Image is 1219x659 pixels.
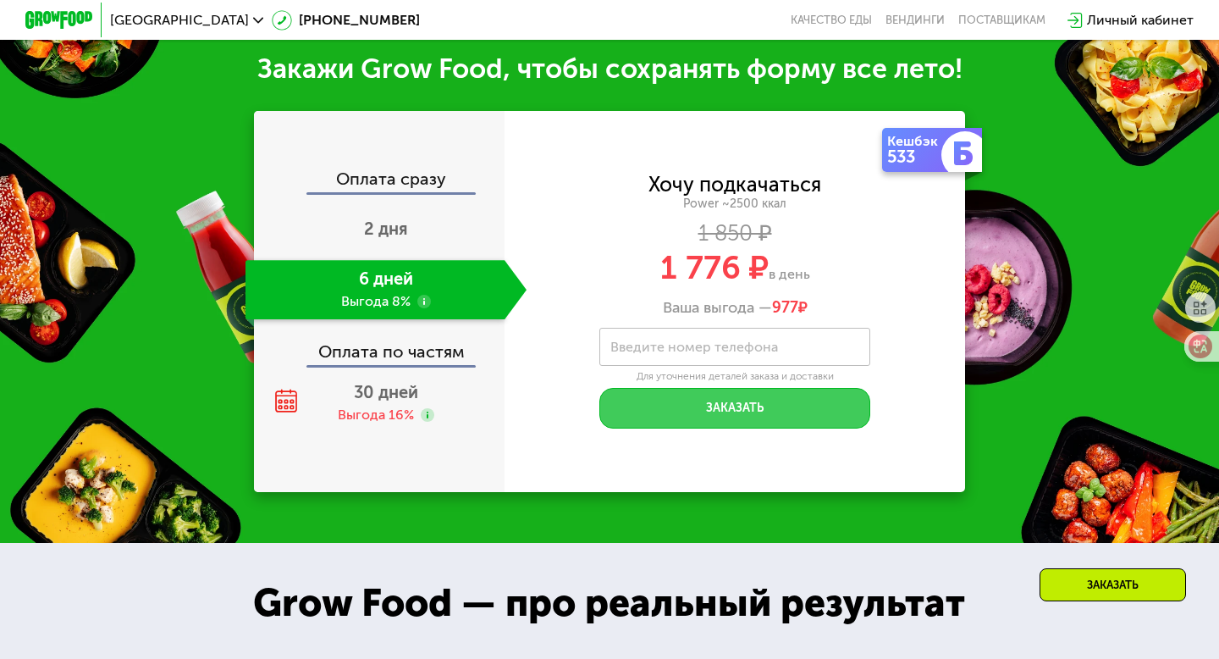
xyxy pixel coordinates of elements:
button: Заказать [599,388,870,429]
span: 2 дня [364,219,408,239]
span: ₽ [772,299,808,318]
a: Качество еды [791,14,872,27]
div: Заказать [1040,568,1186,601]
div: Выгода 16% [338,406,414,424]
div: Для уточнения деталей заказа и доставки [599,370,870,384]
span: 977 [772,298,798,317]
div: Хочу подкачаться [648,175,821,194]
a: Вендинги [885,14,945,27]
div: Оплата сразу [256,170,505,192]
div: поставщикам [958,14,1045,27]
div: Оплата по частям [256,326,505,365]
div: Кешбэк [887,135,945,148]
div: 1 850 ₽ [505,224,965,243]
span: в день [769,266,810,282]
div: 533 [887,148,945,165]
label: Введите номер телефона [610,342,778,352]
span: 1 776 ₽ [660,248,769,287]
div: Личный кабинет [1087,10,1194,30]
div: Ваша выгода — [505,299,965,318]
span: 30 дней [354,382,418,402]
a: [PHONE_NUMBER] [272,10,420,30]
div: Power ~2500 ккал [505,197,965,212]
span: [GEOGRAPHIC_DATA] [110,14,249,27]
div: Grow Food — про реальный результат [225,574,993,632]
